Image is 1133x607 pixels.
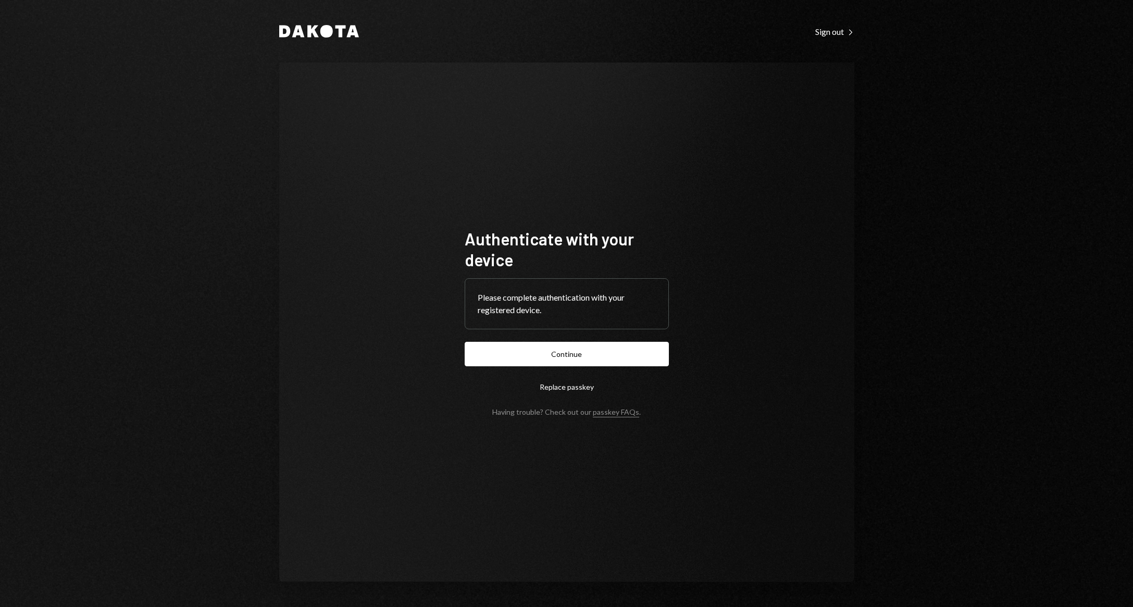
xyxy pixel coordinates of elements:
[465,228,669,270] h1: Authenticate with your device
[478,291,656,316] div: Please complete authentication with your registered device.
[593,407,639,417] a: passkey FAQs
[815,27,854,37] div: Sign out
[815,26,854,37] a: Sign out
[465,342,669,366] button: Continue
[492,407,641,416] div: Having trouble? Check out our .
[465,375,669,399] button: Replace passkey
